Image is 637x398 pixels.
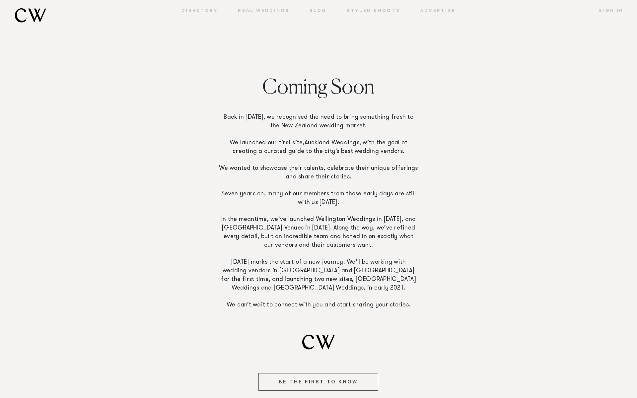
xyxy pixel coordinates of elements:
[219,164,418,181] p: We wanted to showcase their talents, celebrate their unique offerings and share their stories.
[219,258,418,293] p: [DATE] marks the start of a new journey. We’ll be working with wedding vendors in [GEOGRAPHIC_DAT...
[410,8,465,14] a: Advertise
[219,190,418,207] p: Seven years on, many of our members from those early days are still with us [DATE].
[219,301,418,309] p: We can’t wait to connect with you and start sharing your stories.
[219,215,418,250] p: In the meantime, we’ve launched Wellington Weddings in [DATE], and [GEOGRAPHIC_DATA] Venues in [D...
[258,373,378,391] button: Be The First To Know
[219,113,418,130] p: Back in [DATE], we recognised the need to bring something fresh to the New Zealand wedding market.
[589,8,623,14] a: Sign In
[228,8,299,14] a: Real Weddings
[15,79,622,113] h2: Coming Soon
[305,140,359,146] a: Auckland Weddings
[300,8,337,14] a: Blog
[337,8,410,14] a: Styled Shoots
[219,139,418,156] p: We launched our first site, , with the goal of creating a curated guide to the city’s best weddin...
[15,8,46,23] img: monogram.svg
[172,8,228,14] a: Directory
